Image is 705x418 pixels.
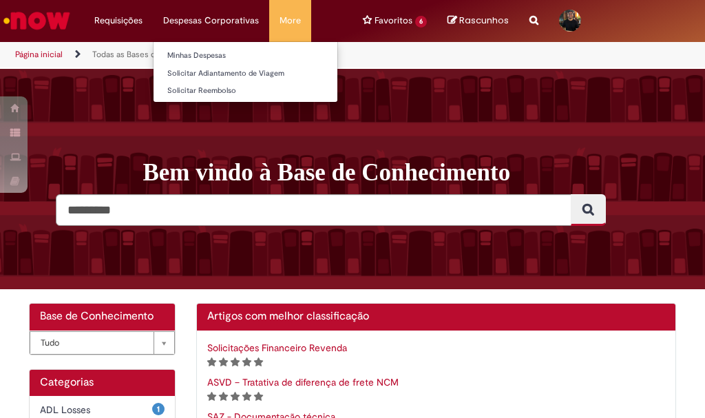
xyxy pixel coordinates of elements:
h1: Bem vindo à Base de Conhecimento [143,158,686,187]
input: Pesquisar [56,194,571,226]
ul: Trilhas de página [10,42,401,67]
i: 2 [219,392,228,401]
i: 4 [242,357,251,367]
ul: Despesas Corporativas [153,41,338,103]
span: Classificação de artigo - Somente leitura [207,355,263,368]
i: 1 [207,357,216,367]
a: No momento, sua lista de rascunhos tem 0 Itens [448,14,509,27]
h2: Artigos com melhor classificação [207,311,666,323]
i: 3 [231,392,240,401]
span: Rascunhos [459,14,509,27]
i: 3 [231,357,240,367]
i: 5 [254,392,263,401]
div: Bases de Conhecimento [30,331,175,355]
a: Solicitações Financeiro Revenda [207,342,347,354]
a: Minhas Despesas [154,48,337,63]
img: ServiceNow [1,7,72,34]
a: Solicitar Adiantamento de Viagem [154,66,337,81]
a: Tudo [30,331,175,355]
i: 1 [207,392,216,401]
i: 4 [242,392,251,401]
span: Despesas Corporativas [163,14,259,28]
i: 2 [219,357,228,367]
span: 1 [152,403,165,415]
a: Solicitar Reembolso [154,83,337,98]
span: Tudo [41,332,147,354]
a: ASVD – Tratativa de diferença de frete NCM [207,376,399,388]
button: Pesquisar [571,194,606,226]
a: Todas as Bases de Conhecimento [92,49,219,60]
i: 5 [254,357,263,367]
span: ADL Losses [40,403,152,417]
a: Página inicial [15,49,63,60]
span: More [280,14,301,28]
span: Classificação de artigo - Somente leitura [207,390,263,402]
span: Favoritos [375,14,412,28]
span: Requisições [94,14,143,28]
h1: Categorias [40,377,165,389]
span: 6 [415,16,427,28]
h2: Base de Conhecimento [40,311,165,323]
